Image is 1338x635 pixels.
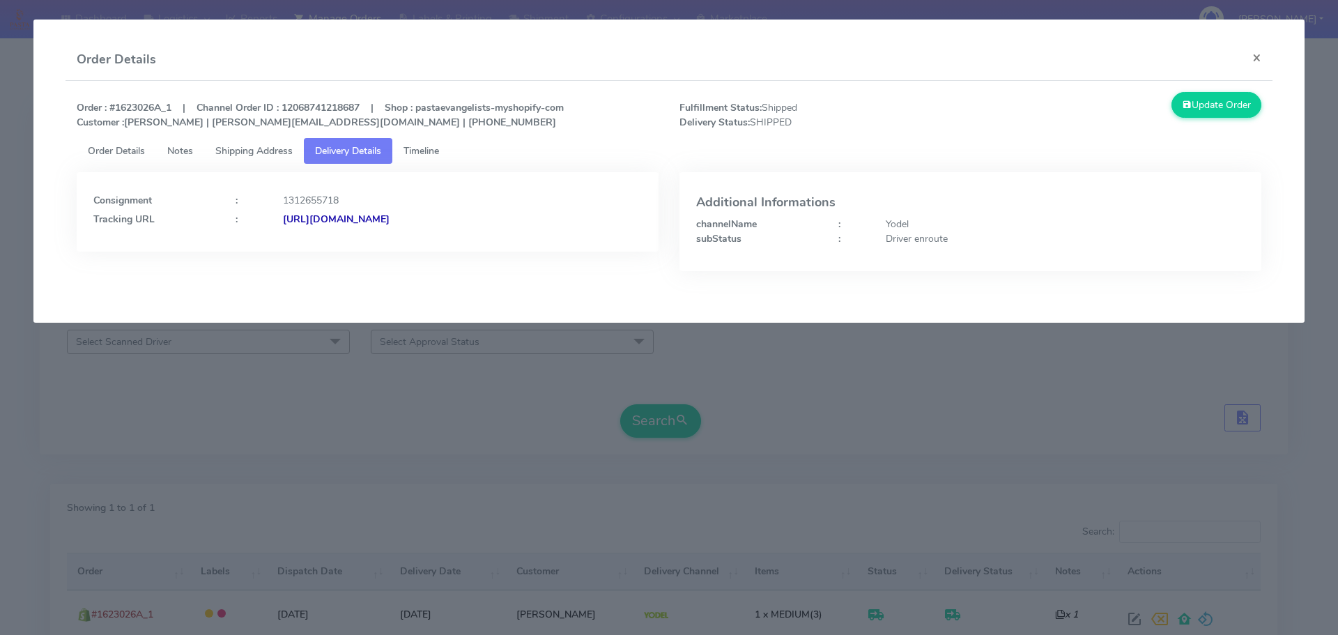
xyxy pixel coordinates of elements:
[696,232,741,245] strong: subStatus
[315,144,381,158] span: Delivery Details
[1171,92,1262,118] button: Update Order
[283,213,390,226] strong: [URL][DOMAIN_NAME]
[93,194,152,207] strong: Consignment
[696,217,757,231] strong: channelName
[77,138,1262,164] ul: Tabs
[838,232,840,245] strong: :
[669,100,971,130] span: Shipped SHIPPED
[236,213,238,226] strong: :
[167,144,193,158] span: Notes
[875,217,1255,231] div: Yodel
[93,213,155,226] strong: Tracking URL
[679,116,750,129] strong: Delivery Status:
[403,144,439,158] span: Timeline
[272,193,652,208] div: 1312655718
[88,144,145,158] span: Order Details
[696,196,1245,210] h4: Additional Informations
[838,217,840,231] strong: :
[875,231,1255,246] div: Driver enroute
[77,116,124,129] strong: Customer :
[236,194,238,207] strong: :
[215,144,293,158] span: Shipping Address
[77,50,156,69] h4: Order Details
[679,101,762,114] strong: Fulfillment Status:
[1241,39,1272,76] button: Close
[77,101,564,129] strong: Order : #1623026A_1 | Channel Order ID : 12068741218687 | Shop : pastaevangelists-myshopify-com [...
